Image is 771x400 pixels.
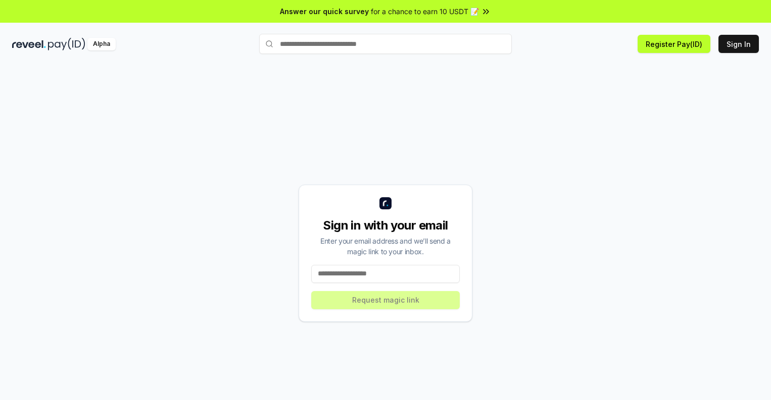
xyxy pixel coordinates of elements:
div: Alpha [87,38,116,50]
img: pay_id [48,38,85,50]
img: reveel_dark [12,38,46,50]
div: Enter your email address and we’ll send a magic link to your inbox. [311,236,460,257]
button: Register Pay(ID) [638,35,710,53]
span: for a chance to earn 10 USDT 📝 [371,6,479,17]
span: Answer our quick survey [280,6,369,17]
button: Sign In [718,35,759,53]
img: logo_small [379,197,392,209]
div: Sign in with your email [311,217,460,234]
